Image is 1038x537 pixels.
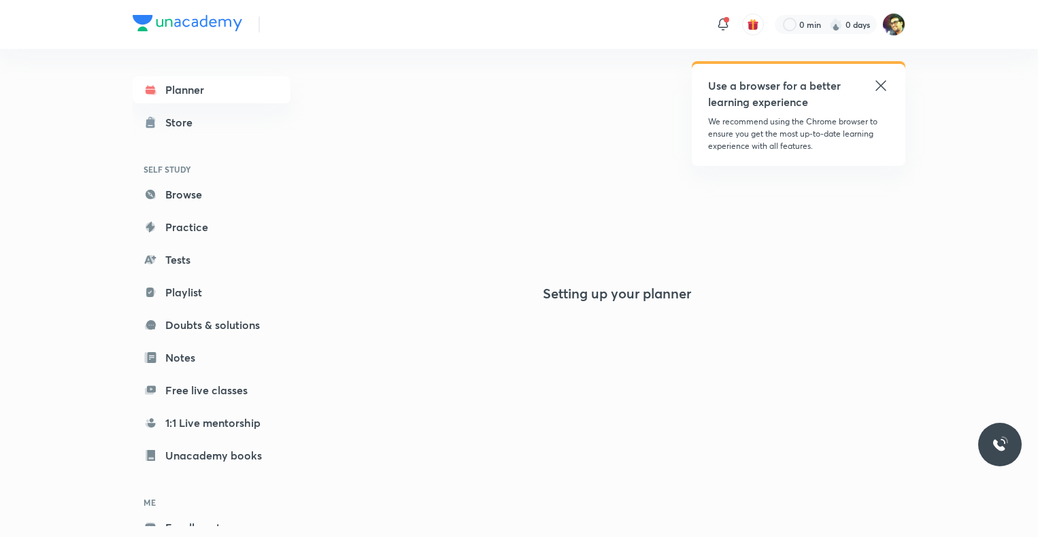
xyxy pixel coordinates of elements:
button: avatar [742,14,764,35]
a: 1:1 Live mentorship [133,409,290,436]
a: Store [133,109,290,136]
img: ttu [992,436,1008,453]
a: Tests [133,246,290,273]
a: Unacademy books [133,442,290,469]
a: Browse [133,181,290,208]
a: Practice [133,213,290,241]
a: Planner [133,76,290,103]
a: Free live classes [133,377,290,404]
a: Company Logo [133,15,242,35]
h6: SELF STUDY [133,158,290,181]
a: Playlist [133,279,290,306]
img: avatar [747,18,759,31]
h6: ME [133,491,290,514]
h4: Setting up your planner [543,285,691,302]
img: streak [829,18,843,31]
div: Store [165,114,201,131]
h5: Use a browser for a better learning experience [708,77,843,110]
p: We recommend using the Chrome browser to ensure you get the most up-to-date learning experience w... [708,116,889,152]
img: Mukesh Kumar Shahi [882,13,905,36]
a: Notes [133,344,290,371]
img: Company Logo [133,15,242,31]
a: Doubts & solutions [133,311,290,339]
